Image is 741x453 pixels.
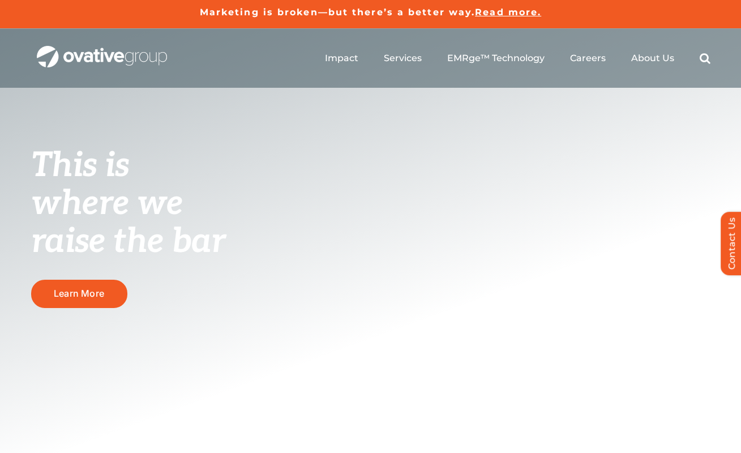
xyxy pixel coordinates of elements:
a: OG_Full_horizontal_WHT [37,45,167,55]
a: About Us [631,53,674,64]
a: Impact [325,53,358,64]
a: Read more. [475,7,541,18]
span: This is [31,146,130,186]
a: Marketing is broken—but there’s a better way. [200,7,476,18]
a: Search [700,53,710,64]
a: Careers [570,53,606,64]
a: Services [384,53,422,64]
span: where we raise the bar [31,183,225,262]
a: Learn More [31,280,127,307]
a: EMRge™ Technology [447,53,545,64]
nav: Menu [325,40,710,76]
span: Learn More [54,288,104,299]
